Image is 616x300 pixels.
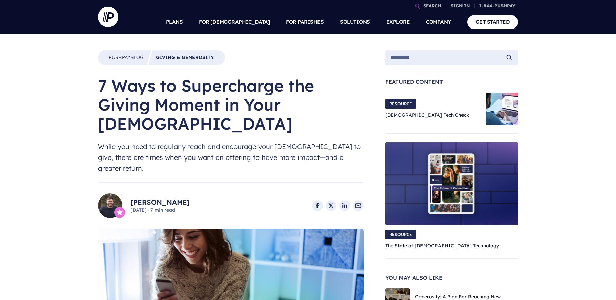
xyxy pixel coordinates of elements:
[353,200,364,211] a: Share via Email
[385,112,469,118] a: [DEMOGRAPHIC_DATA] Tech Check
[385,230,416,239] span: RESOURCE
[109,54,144,61] a: PushpayBlog
[130,198,190,207] a: [PERSON_NAME]
[98,141,364,174] span: While you need to regularly teach and encourage your [DEMOGRAPHIC_DATA] to give, there are times ...
[385,79,518,85] span: Featured Content
[339,200,350,211] a: Share on LinkedIn
[385,99,416,109] span: RESOURCE
[286,10,324,34] a: FOR PARISHES
[156,54,214,61] a: Giving & Generosity
[486,93,518,125] img: Church Tech Check Blog Hero Image
[385,243,499,249] a: The State of [DEMOGRAPHIC_DATA] Technology
[109,54,130,60] span: Pushpay
[326,200,336,211] a: Share on X
[386,10,410,34] a: EXPLORE
[199,10,270,34] a: FOR [DEMOGRAPHIC_DATA]
[130,207,190,214] span: [DATE] 7 min read
[340,10,370,34] a: SOLUTIONS
[312,200,323,211] a: Share on Facebook
[148,207,149,213] span: ·
[426,10,451,34] a: COMPANY
[166,10,183,34] a: PLANS
[98,193,122,218] img: David Royall
[467,15,518,29] a: GET STARTED
[385,275,518,280] span: You May Also Like
[98,76,364,133] h1: 7 Ways to Supercharge the Giving Moment in Your [DEMOGRAPHIC_DATA]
